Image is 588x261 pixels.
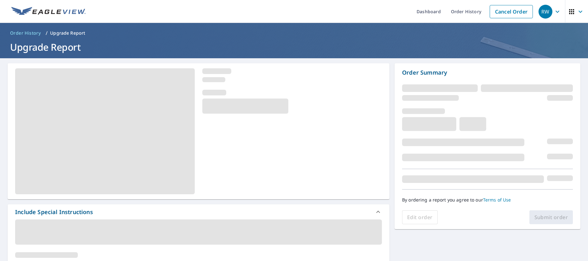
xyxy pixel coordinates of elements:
[8,204,389,219] div: Include Special Instructions
[402,197,573,203] p: By ordering a report you agree to our
[15,208,93,216] div: Include Special Instructions
[10,30,41,36] span: Order History
[11,7,86,16] img: EV Logo
[490,5,533,18] a: Cancel Order
[8,28,43,38] a: Order History
[8,28,580,38] nav: breadcrumb
[402,68,573,77] p: Order Summary
[539,5,552,19] div: RW
[50,30,85,36] p: Upgrade Report
[46,29,48,37] li: /
[8,41,580,54] h1: Upgrade Report
[483,197,511,203] a: Terms of Use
